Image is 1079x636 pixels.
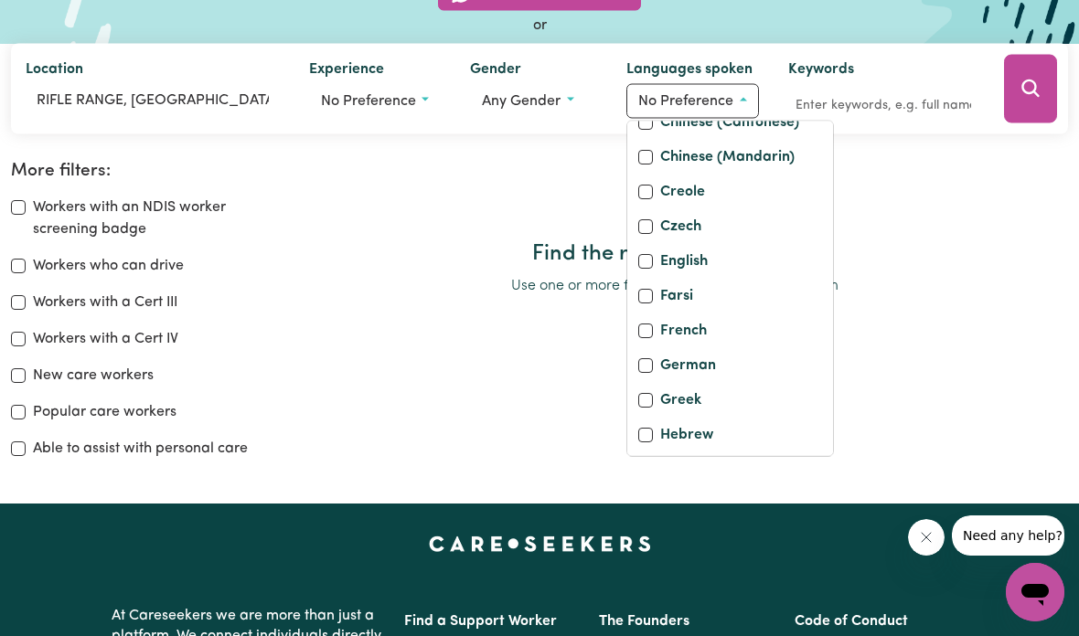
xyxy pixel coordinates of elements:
label: Experience [309,58,384,83]
input: Enter a suburb [26,83,280,116]
label: Able to assist with personal care [33,438,248,460]
span: No preference [321,93,416,108]
span: No preference [638,93,733,108]
label: German [660,355,716,380]
iframe: Close message [908,519,945,556]
label: New care workers [33,365,154,387]
label: Czech [660,216,701,241]
label: Workers with a Cert III [33,291,177,313]
span: Any gender [482,93,561,108]
a: The Founders [599,614,689,629]
button: Worker experience options [309,83,441,118]
a: Find a Support Worker [404,614,557,629]
a: Careseekers home page [429,536,651,551]
label: Creole [660,181,705,207]
label: Keywords [788,58,854,83]
h2: Find the right worker for you [281,241,1068,268]
label: Hebrew [660,424,713,450]
label: Chinese (Mandarin) [660,146,795,172]
label: Chinese (Cantonese) [660,111,799,137]
button: Worker gender preference [470,83,597,118]
label: English [660,250,708,276]
h2: More filters: [11,161,259,182]
label: Greek [660,389,701,415]
iframe: Button to launch messaging window [1006,563,1064,621]
button: Worker language preferences [626,83,758,118]
label: Farsi [660,285,693,311]
label: Workers with a Cert IV [33,328,178,350]
label: French [660,320,707,345]
label: Popular care workers [33,401,176,423]
div: Worker language preferences [626,120,834,456]
label: Location [26,58,83,83]
label: Workers with an NDIS worker screening badge [33,196,259,240]
input: Enter keywords, e.g. full name, interests [788,90,978,119]
label: Gender [470,58,521,83]
iframe: Message from company [952,515,1064,556]
button: Search [1004,54,1057,122]
div: or [11,14,1068,36]
label: Workers who can drive [33,255,184,277]
label: Languages spoken [626,58,753,83]
p: Use one or more filters above to start your search [281,275,1068,297]
a: Code of Conduct [795,614,908,629]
